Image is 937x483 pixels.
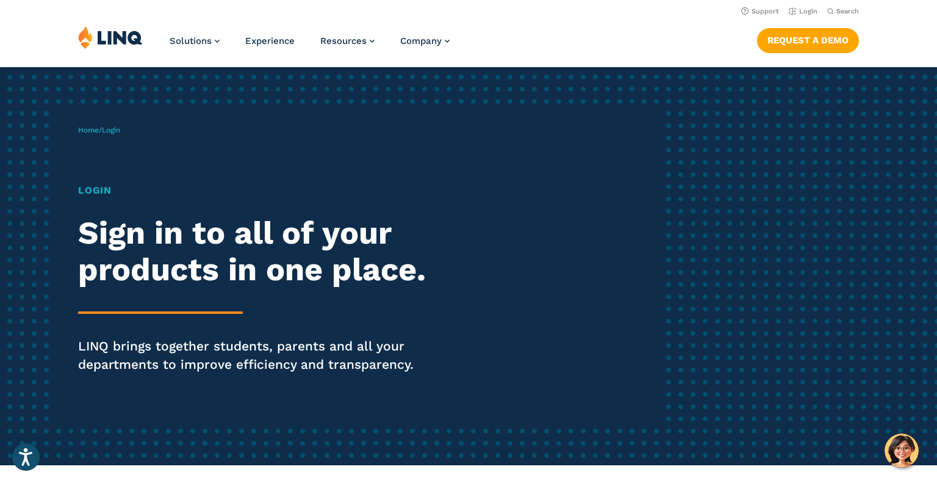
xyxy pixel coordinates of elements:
a: Resources [320,35,375,46]
a: Company [400,35,450,46]
a: Support [741,7,779,15]
a: Experience [245,35,295,46]
nav: Primary Navigation [170,26,450,66]
nav: Button Navigation [757,26,859,53]
img: LINQ | K‑12 Software [78,26,143,49]
span: Search [836,7,859,15]
button: Open Search Bar [827,7,859,16]
a: Home [78,126,99,134]
span: / [78,126,120,134]
span: Solutions [170,35,212,46]
p: LINQ brings together students, parents and all your departments to improve efficiency and transpa... [78,337,439,374]
h1: Login [78,183,439,198]
span: Login [102,126,120,134]
a: Login [789,7,817,15]
a: Request a Demo [757,28,859,53]
a: Solutions [170,35,220,46]
button: Hello, have a question? Let’s chat. [885,434,919,468]
h2: Sign in to all of your products in one place. [78,215,439,288]
span: Company [400,35,442,46]
span: Resources [320,35,367,46]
